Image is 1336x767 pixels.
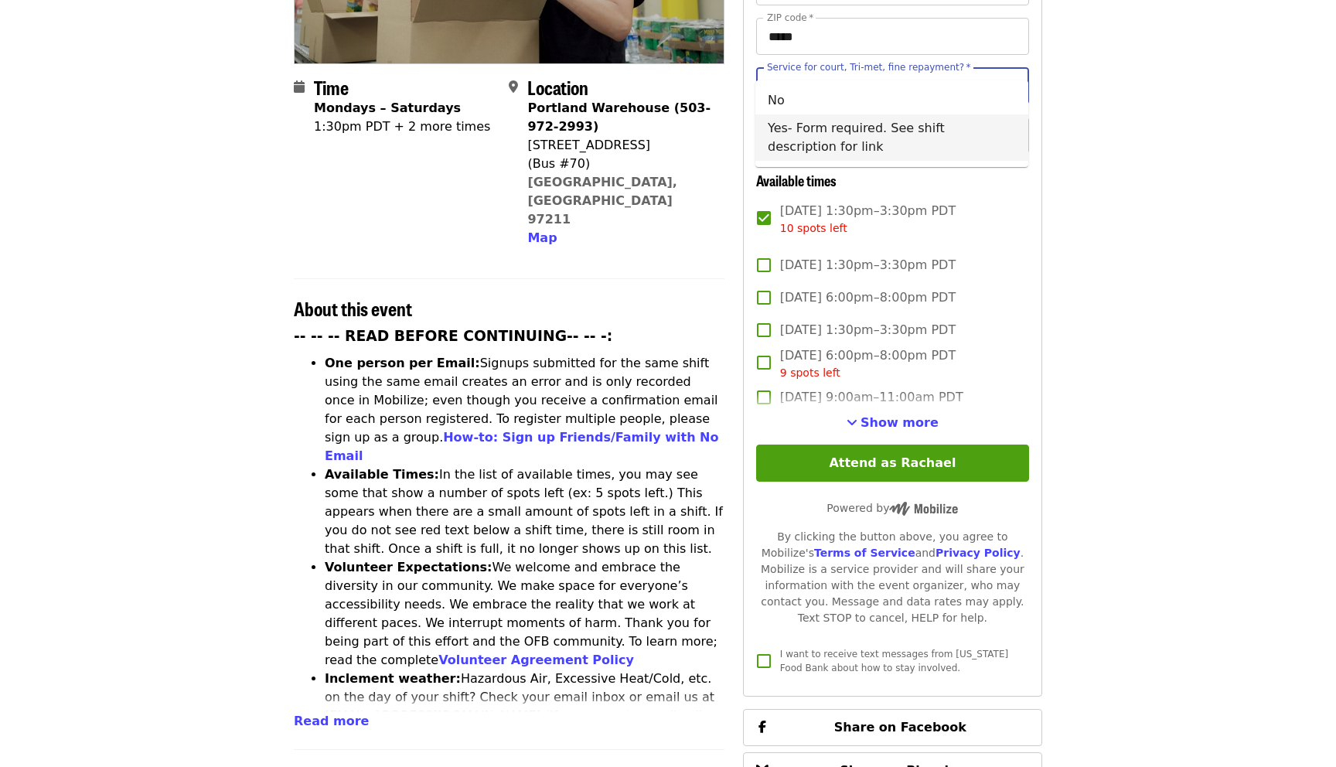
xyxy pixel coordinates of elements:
[756,529,1029,626] div: By clicking the button above, you agree to Mobilize's and . Mobilize is a service provider and wi...
[1002,75,1024,97] button: Close
[756,445,1029,482] button: Attend as Rachael
[780,366,840,379] span: 9 spots left
[756,18,1029,55] input: ZIP code
[780,321,956,339] span: [DATE] 1:30pm–3:30pm PDT
[527,229,557,247] button: Map
[780,649,1008,673] span: I want to receive text messages from [US_STATE] Food Bank about how to stay involved.
[325,558,724,670] li: We welcome and embrace the diversity in our community. We make space for everyone’s accessibility...
[780,346,956,381] span: [DATE] 6:00pm–8:00pm PDT
[527,175,677,227] a: [GEOGRAPHIC_DATA], [GEOGRAPHIC_DATA] 97211
[325,670,724,762] li: Hazardous Air, Excessive Heat/Cold, etc. on the day of your shift? Check your email inbox or emai...
[294,712,369,731] button: Read more
[325,465,724,558] li: In the list of available times, you may see some that show a number of spots left (ex: 5 spots le...
[294,714,369,728] span: Read more
[527,155,711,173] div: (Bus #70)
[755,87,1028,114] li: No
[314,101,461,115] strong: Mondays – Saturdays
[294,80,305,94] i: calendar icon
[756,170,837,190] span: Available times
[314,73,349,101] span: Time
[889,502,958,516] img: Powered by Mobilize
[826,502,958,514] span: Powered by
[780,288,956,307] span: [DATE] 6:00pm–8:00pm PDT
[325,354,724,465] li: Signups submitted for the same shift using the same email creates an error and is only recorded o...
[527,230,557,245] span: Map
[325,430,719,463] a: How-to: Sign up Friends/Family with No Email
[780,222,847,234] span: 10 spots left
[325,560,492,574] strong: Volunteer Expectations:
[527,73,588,101] span: Location
[780,256,956,274] span: [DATE] 1:30pm–3:30pm PDT
[767,13,813,22] label: ZIP code
[755,114,1028,161] li: Yes- Form required. See shift description for link
[527,101,711,134] strong: Portland Warehouse (503-972-2993)
[767,63,971,72] label: Service for court, Tri-met, fine repayment?
[780,202,956,237] span: [DATE] 1:30pm–3:30pm PDT
[314,118,490,136] div: 1:30pm PDT + 2 more times
[847,414,939,432] button: See more timeslots
[509,80,518,94] i: map-marker-alt icon
[743,709,1042,746] button: Share on Facebook
[780,388,963,407] span: [DATE] 9:00am–11:00am PDT
[982,75,1004,97] button: Clear
[294,328,612,344] strong: -- -- -- READ BEFORE CONTINUING-- -- -:
[438,653,634,667] a: Volunteer Agreement Policy
[936,547,1021,559] a: Privacy Policy
[527,136,711,155] div: [STREET_ADDRESS]
[325,671,461,686] strong: Inclement weather:
[294,295,412,322] span: About this event
[814,547,915,559] a: Terms of Service
[325,356,480,370] strong: One person per Email:
[325,467,439,482] strong: Available Times:
[834,720,966,735] span: Share on Facebook
[861,415,939,430] span: Show more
